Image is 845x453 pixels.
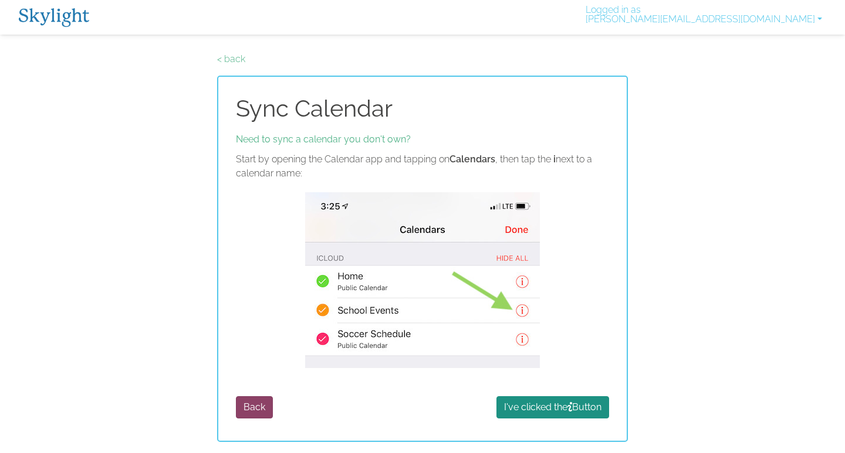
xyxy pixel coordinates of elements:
[236,94,609,122] h1: Sync Calendar
[217,53,245,64] a: < back
[496,396,609,418] button: I've clicked theButton
[449,154,495,165] b: Calendars
[236,396,273,418] button: Back
[19,8,89,27] img: Skylight
[236,152,609,180] p: Start by opening the Calendar app and tapping on , then tap the next to a calendar name:
[236,132,411,147] a: Need to sync a calendar you don't own?
[581,5,827,29] a: Logged in as[PERSON_NAME][EMAIL_ADDRESS][DOMAIN_NAME]
[553,154,556,165] b: i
